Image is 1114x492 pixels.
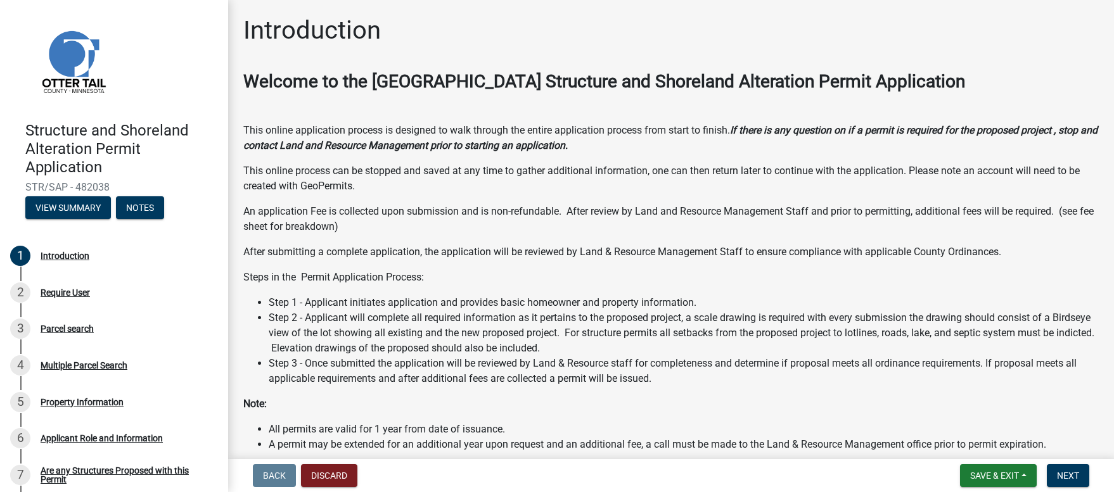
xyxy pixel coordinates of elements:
strong: Welcome to the [GEOGRAPHIC_DATA] Structure and Shoreland Alteration Permit Application [243,71,965,92]
div: 3 [10,319,30,339]
a: Gopher State One Call [347,453,445,465]
div: 5 [10,392,30,412]
li: Step 3 - Once submitted the application will be reviewed by Land & Resource staff for completenes... [269,356,1099,386]
span: Next [1057,470,1079,481]
div: Introduction [41,251,89,260]
img: Otter Tail County, Minnesota [25,13,120,108]
div: Multiple Parcel Search [41,361,127,370]
li: All permits are valid for 1 year from date of issuance. [269,422,1099,437]
div: 4 [10,355,30,375]
div: 1 [10,246,30,266]
button: Discard [301,464,357,487]
div: 6 [10,428,30,448]
button: Notes [116,196,164,219]
span: Back [263,470,286,481]
button: View Summary [25,196,111,219]
wm-modal-confirm: Summary [25,204,111,214]
p: This online application process is designed to walk through the entire application process from s... [243,123,1099,153]
li: Must be aware of requirements. [269,452,1099,467]
button: Next [1047,464,1089,487]
p: An application Fee is collected upon submission and is non-refundable. After review by Land and R... [243,204,1099,234]
div: Applicant Role and Information [41,434,163,443]
li: Step 2 - Applicant will complete all required information as it pertains to the proposed project,... [269,310,1099,356]
div: Are any Structures Proposed with this Permit [41,466,208,484]
button: Save & Exit [960,464,1037,487]
p: After submitting a complete application, the application will be reviewed by Land & Resource Mana... [243,244,1099,260]
div: Parcel search [41,324,94,333]
div: Property Information [41,398,124,407]
div: Require User [41,288,90,297]
div: 7 [10,465,30,485]
button: Back [253,464,296,487]
strong: Note: [243,398,267,410]
h4: Structure and Shoreland Alteration Permit Application [25,122,218,176]
li: Step 1 - Applicant initiates application and provides basic homeowner and property information. [269,295,1099,310]
span: STR/SAP - 482038 [25,181,203,193]
wm-modal-confirm: Notes [116,204,164,214]
div: 2 [10,282,30,303]
li: A permit may be extended for an additional year upon request and an additional fee, a call must b... [269,437,1099,452]
strong: If there is any question on if a permit is required for the proposed project , stop and contact L... [243,124,1098,151]
span: Save & Exit [970,470,1019,481]
p: Steps in the Permit Application Process: [243,270,1099,285]
h1: Introduction [243,15,381,46]
p: This online process can be stopped and saved at any time to gather additional information, one ca... [243,163,1099,194]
